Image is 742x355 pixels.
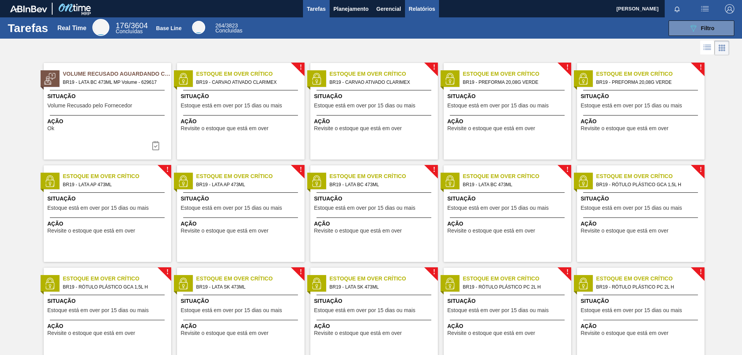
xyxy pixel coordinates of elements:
span: Revisite o estoque que está em over [448,126,535,131]
img: status [311,278,322,289]
span: Estoque está em over por 15 dias ou mais [581,205,682,211]
span: Estoque está em over por 15 dias ou mais [181,205,282,211]
img: status [577,73,589,85]
img: TNhmsLtSVTkK8tSr43FrP2fwEKptu5GPRR3wAAAABJRU5ErkJggg== [10,5,47,12]
span: Ação [448,220,569,228]
span: BR19 - LATA AP 473ML [63,180,165,189]
div: Real Time [57,25,86,32]
span: Estoque está em over por 15 dias ou mais [314,205,415,211]
span: BR19 - LATA BC 473ML [463,180,565,189]
span: Ação [48,117,169,126]
span: Volume Recusado pelo Fornecedor [48,103,132,109]
span: Estoque em Over Crítico [463,70,571,78]
span: Situação [448,92,569,100]
span: Filtro [701,25,715,31]
span: Estoque está em over por 15 dias ou mais [181,103,282,109]
img: status [177,278,189,289]
span: Situação [314,195,436,203]
div: Base Line [156,25,182,31]
span: Revisite o estoque que está em over [314,228,402,234]
img: status [44,73,56,85]
img: status [444,175,456,187]
span: Situação [448,297,569,305]
div: Visão em Cards [715,41,729,55]
span: Ação [581,220,703,228]
span: BR19 - CARVAO ATIVADO CLARIMEX [196,78,298,87]
span: Situação [48,195,169,203]
div: Real Time [92,19,109,36]
span: Estoque em Over Crítico [63,275,171,283]
span: Ação [181,117,303,126]
span: ! [433,269,435,275]
span: Tarefas [307,4,326,14]
span: Estoque em Over Crítico [196,275,305,283]
span: ! [699,65,702,70]
span: / 3604 [116,21,148,30]
button: icon-task-complete [146,138,165,153]
span: Ação [48,322,169,330]
span: Ação [314,322,436,330]
span: Revisite o estoque que está em over [314,126,402,131]
span: Ação [314,220,436,228]
span: Ok [48,126,54,131]
span: Revisite o estoque que está em over [581,126,669,131]
span: Estoque está em over por 15 dias ou mais [448,307,549,313]
div: Real Time [116,22,148,34]
div: Completar tarefa: 30375225 [146,138,165,153]
img: icon-task-complete [151,141,160,150]
div: Base Line [215,23,242,33]
span: Ação [181,322,303,330]
span: Revisite o estoque que está em over [314,330,402,336]
div: Base Line [192,21,205,34]
span: ! [433,167,435,173]
img: status [444,278,456,289]
span: Concluídas [215,27,242,34]
span: BR19 - RÓTULO PLÁSTICO PC 2L H [463,283,565,291]
img: status [577,175,589,187]
span: Estoque em Over Crítico [596,275,705,283]
span: Estoque está em over por 15 dias ou mais [314,307,415,313]
span: Gerencial [376,4,401,14]
span: Estoque em Over Crítico [63,172,171,180]
span: 264 [215,22,224,29]
span: Situação [181,92,303,100]
span: Situação [48,297,169,305]
span: Situação [448,195,569,203]
span: BR19 - LATA SK 473ML [196,283,298,291]
span: Revisite o estoque que está em over [181,228,269,234]
button: Notificações [665,3,689,14]
img: status [177,73,189,85]
span: Situação [181,195,303,203]
div: Visão em Lista [700,41,715,55]
span: ! [300,269,302,275]
span: Estoque em Over Crítico [330,172,438,180]
h1: Tarefas [8,24,48,32]
span: BR19 - RÓTULO PLÁSTICO PC 2L H [596,283,698,291]
span: Revisite o estoque que está em over [448,330,535,336]
span: Revisite o estoque que está em over [448,228,535,234]
span: Revisite o estoque que está em over [181,330,269,336]
span: Situação [581,92,703,100]
span: Estoque em Over Crítico [330,70,438,78]
span: Revisite o estoque que está em over [181,126,269,131]
span: Estoque em Over Crítico [463,275,571,283]
span: 176 [116,21,128,30]
span: Ação [181,220,303,228]
span: Situação [314,92,436,100]
span: Estoque está em over por 15 dias ou mais [181,307,282,313]
img: status [177,175,189,187]
span: Ação [448,322,569,330]
span: ! [166,269,168,275]
span: ! [699,269,702,275]
span: Estoque em Over Crítico [463,172,571,180]
span: ! [433,65,435,70]
img: status [577,278,589,289]
span: Ação [314,117,436,126]
span: Estoque está em over por 15 dias ou mais [48,205,149,211]
span: Estoque está em over por 15 dias ou mais [581,103,682,109]
span: Ação [581,322,703,330]
span: Estoque está em over por 15 dias ou mais [314,103,415,109]
img: status [444,73,456,85]
span: Revisite o estoque que está em over [581,228,669,234]
span: BR19 - RÓTULO PLÁSTICO GCA 1,5L H [596,180,698,189]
